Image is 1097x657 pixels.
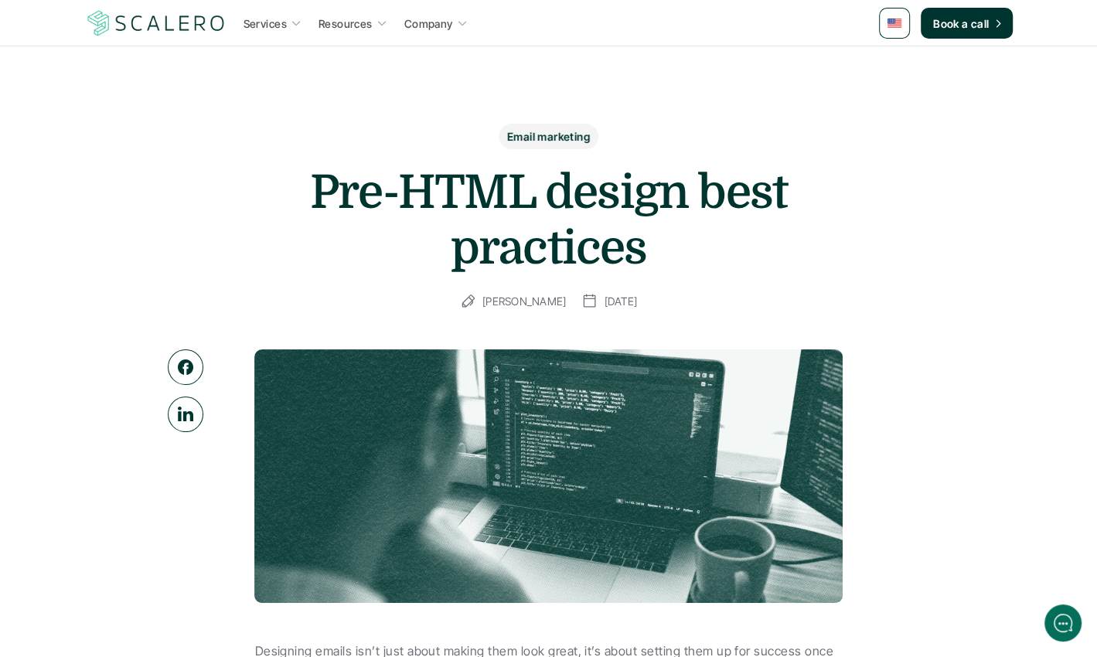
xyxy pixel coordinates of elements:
[319,15,373,32] p: Resources
[404,15,453,32] p: Company
[240,165,858,276] h1: Pre-HTML design best practices
[482,291,567,311] p: [PERSON_NAME]
[23,75,286,100] h1: Hi! Welcome to [GEOGRAPHIC_DATA].
[933,15,990,32] p: Book a call
[85,9,227,37] a: Scalero company logo
[604,291,637,311] p: [DATE]
[100,214,186,226] span: New conversation
[244,15,287,32] p: Services
[129,540,196,550] span: We run on Gist
[507,128,590,145] p: Email marketing
[23,103,286,177] h2: Let us know if we can help with lifecycle marketing.
[85,9,227,38] img: Scalero company logo
[1044,604,1082,642] iframe: gist-messenger-bubble-iframe
[24,205,285,236] button: New conversation
[921,8,1013,39] a: Book a call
